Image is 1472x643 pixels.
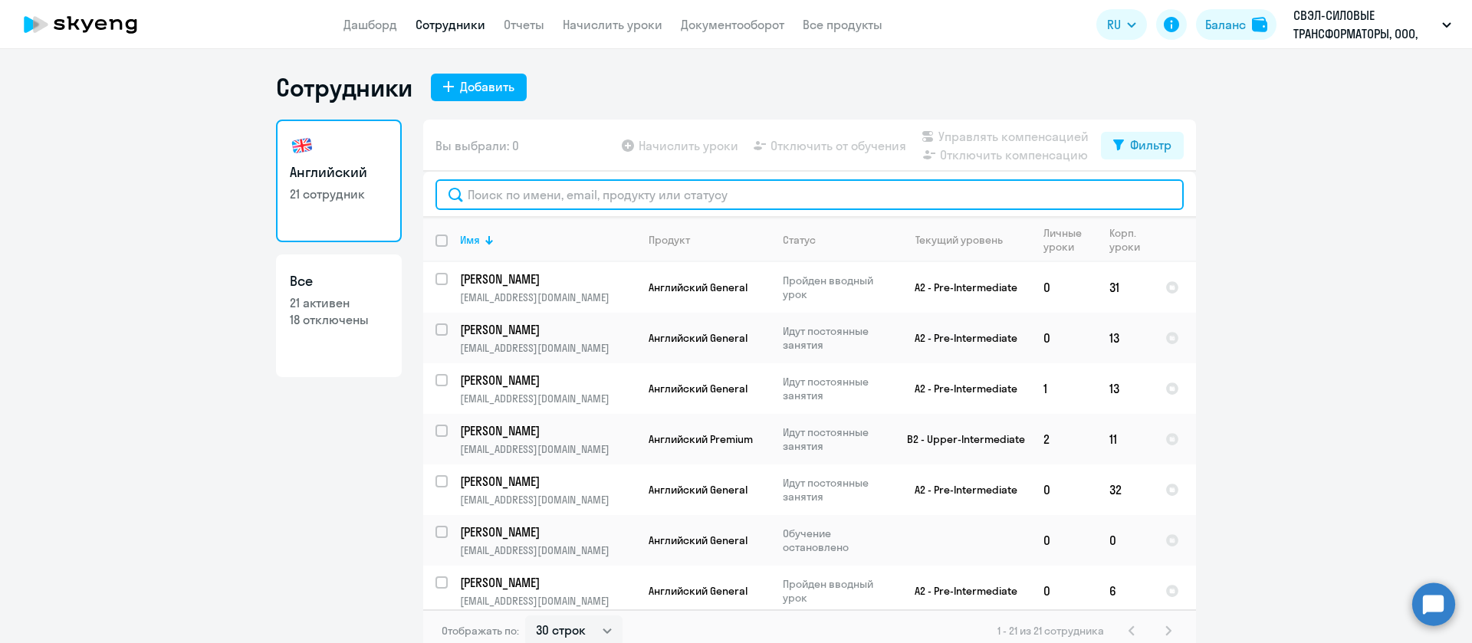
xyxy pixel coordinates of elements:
td: 0 [1031,464,1097,515]
a: Документооборот [681,17,784,32]
div: Корп. уроки [1109,226,1152,254]
div: Личные уроки [1043,226,1096,254]
a: [PERSON_NAME] [460,271,636,287]
h1: Сотрудники [276,72,412,103]
p: [EMAIL_ADDRESS][DOMAIN_NAME] [460,594,636,608]
a: Все21 активен18 отключены [276,254,402,377]
p: [PERSON_NAME] [460,473,633,490]
p: [EMAIL_ADDRESS][DOMAIN_NAME] [460,341,636,355]
div: Корп. уроки [1109,226,1140,254]
a: Начислить уроки [563,17,662,32]
button: СВЭЛ-СИЛОВЫЕ ТРАНСФОРМАТОРЫ, ООО, #101731 [1286,6,1459,43]
p: [EMAIL_ADDRESS][DOMAIN_NAME] [460,543,636,557]
p: Обучение остановлено [783,527,888,554]
td: 11 [1097,414,1153,464]
h3: Английский [290,162,388,182]
p: 21 активен [290,294,388,311]
div: Имя [460,233,636,247]
button: RU [1096,9,1147,40]
td: B2 - Upper-Intermediate [889,414,1031,464]
span: Вы выбрали: 0 [435,136,519,155]
td: A2 - Pre-Intermediate [889,313,1031,363]
div: Личные уроки [1043,226,1083,254]
p: [PERSON_NAME] [460,321,633,338]
img: balance [1252,17,1267,32]
td: 0 [1097,515,1153,566]
div: Текущий уровень [915,233,1003,247]
a: [PERSON_NAME] [460,321,636,338]
span: Английский General [649,280,747,294]
span: Английский General [649,584,747,598]
button: Фильтр [1101,132,1184,159]
td: 32 [1097,464,1153,515]
td: 0 [1031,313,1097,363]
a: Все продукты [803,17,882,32]
a: Отчеты [504,17,544,32]
p: Идут постоянные занятия [783,375,888,402]
td: 0 [1031,566,1097,616]
div: Продукт [649,233,770,247]
p: [EMAIL_ADDRESS][DOMAIN_NAME] [460,290,636,304]
a: [PERSON_NAME] [460,422,636,439]
p: Пройден вводный урок [783,274,888,301]
p: [EMAIL_ADDRESS][DOMAIN_NAME] [460,493,636,507]
p: 21 сотрудник [290,185,388,202]
td: 2 [1031,414,1097,464]
td: 1 [1031,363,1097,414]
div: Добавить [460,77,514,96]
div: Имя [460,233,480,247]
span: Отображать по: [442,624,519,638]
div: Статус [783,233,888,247]
td: 0 [1031,262,1097,313]
a: Дашборд [343,17,397,32]
p: Идут постоянные занятия [783,324,888,352]
span: Английский General [649,533,747,547]
p: [PERSON_NAME] [460,422,633,439]
td: 31 [1097,262,1153,313]
a: Английский21 сотрудник [276,120,402,242]
a: [PERSON_NAME] [460,523,636,540]
p: Идут постоянные занятия [783,476,888,504]
p: [PERSON_NAME] [460,271,633,287]
p: [EMAIL_ADDRESS][DOMAIN_NAME] [460,392,636,405]
p: 18 отключены [290,311,388,328]
td: A2 - Pre-Intermediate [889,262,1031,313]
p: [EMAIL_ADDRESS][DOMAIN_NAME] [460,442,636,456]
div: Фильтр [1130,136,1171,154]
td: 6 [1097,566,1153,616]
td: 13 [1097,313,1153,363]
span: RU [1107,15,1121,34]
td: A2 - Pre-Intermediate [889,464,1031,515]
img: english [290,133,314,158]
td: 13 [1097,363,1153,414]
div: Продукт [649,233,690,247]
div: Текущий уровень [901,233,1030,247]
span: Английский General [649,382,747,395]
p: [PERSON_NAME] [460,574,633,591]
p: СВЭЛ-СИЛОВЫЕ ТРАНСФОРМАТОРЫ, ООО, #101731 [1293,6,1436,43]
p: [PERSON_NAME] [460,523,633,540]
a: [PERSON_NAME] [460,574,636,591]
p: [PERSON_NAME] [460,372,633,389]
button: Балансbalance [1196,9,1276,40]
h3: Все [290,271,388,291]
button: Добавить [431,74,527,101]
td: A2 - Pre-Intermediate [889,566,1031,616]
a: Сотрудники [416,17,485,32]
td: A2 - Pre-Intermediate [889,363,1031,414]
span: Английский General [649,331,747,345]
span: 1 - 21 из 21 сотрудника [997,624,1104,638]
span: Английский Premium [649,432,753,446]
a: [PERSON_NAME] [460,473,636,490]
div: Статус [783,233,816,247]
span: Английский General [649,483,747,497]
td: 0 [1031,515,1097,566]
p: Пройден вводный урок [783,577,888,605]
a: [PERSON_NAME] [460,372,636,389]
input: Поиск по имени, email, продукту или статусу [435,179,1184,210]
div: Баланс [1205,15,1246,34]
p: Идут постоянные занятия [783,425,888,453]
